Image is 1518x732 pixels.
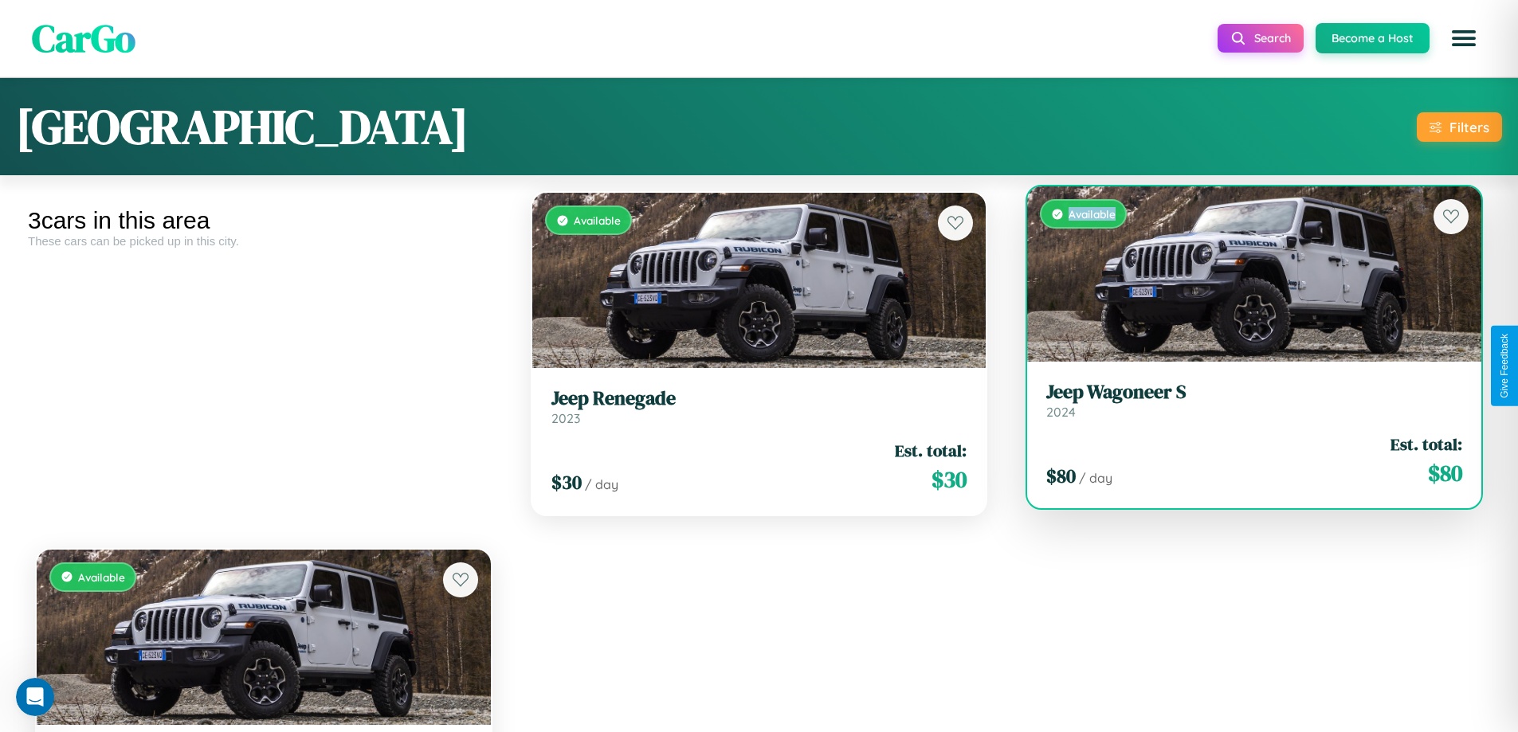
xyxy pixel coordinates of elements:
[1046,381,1462,404] h3: Jeep Wagoneer S
[1046,381,1462,420] a: Jeep Wagoneer S2024
[32,12,135,65] span: CarGo
[1254,31,1291,45] span: Search
[16,94,469,159] h1: [GEOGRAPHIC_DATA]
[574,213,621,227] span: Available
[1442,16,1486,61] button: Open menu
[78,570,125,584] span: Available
[1079,470,1112,486] span: / day
[28,207,500,234] div: 3 cars in this area
[16,678,54,716] iframe: Intercom live chat
[551,469,582,495] span: $ 30
[1391,433,1462,456] span: Est. total:
[551,410,580,426] span: 2023
[1449,119,1489,135] div: Filters
[28,234,500,248] div: These cars can be picked up in this city.
[895,439,967,462] span: Est. total:
[1428,457,1462,489] span: $ 80
[551,387,967,410] h3: Jeep Renegade
[1218,24,1304,53] button: Search
[551,387,967,426] a: Jeep Renegade2023
[585,476,618,492] span: / day
[1316,23,1430,53] button: Become a Host
[1069,207,1116,221] span: Available
[932,464,967,495] span: $ 30
[1046,463,1076,489] span: $ 80
[1046,404,1076,420] span: 2024
[1499,334,1510,398] div: Give Feedback
[1417,112,1502,142] button: Filters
